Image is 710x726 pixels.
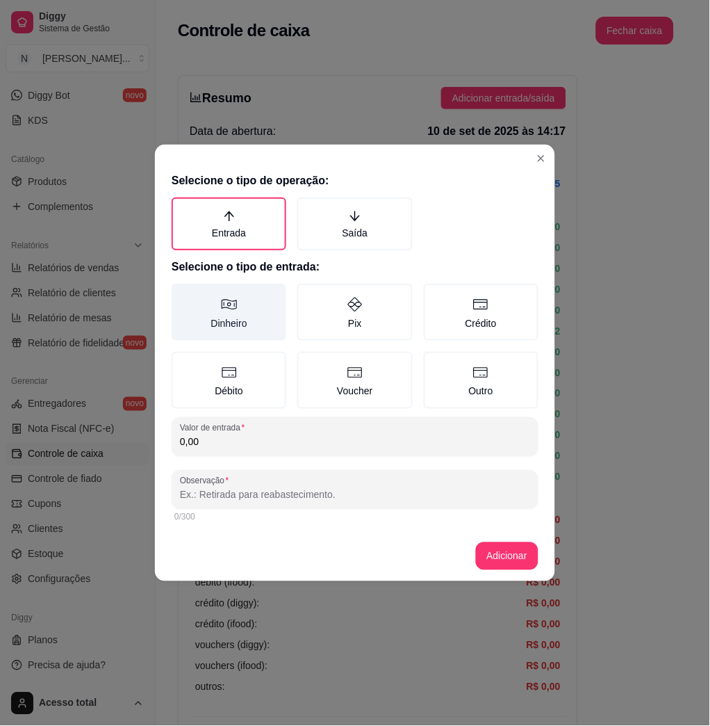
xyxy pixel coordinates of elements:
input: Observação [180,488,530,502]
label: Pix [297,284,412,341]
label: Saída [297,197,412,250]
label: Entrada [172,197,286,250]
div: 0/300 [174,512,536,523]
label: Valor de entrada [180,422,249,434]
label: Voucher [297,352,412,409]
input: Valor de entrada [180,435,530,449]
label: Crédito [424,284,538,341]
button: Adicionar [476,542,538,570]
button: Close [530,147,552,170]
label: Dinheiro [172,284,286,341]
span: arrow-up [223,210,236,223]
h2: Selecione o tipo de entrada: [172,259,538,275]
label: Observação [180,475,233,487]
label: Débito [172,352,286,409]
h2: Selecione o tipo de operação: [172,172,538,189]
span: arrow-down [349,210,361,223]
label: Outro [424,352,538,409]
